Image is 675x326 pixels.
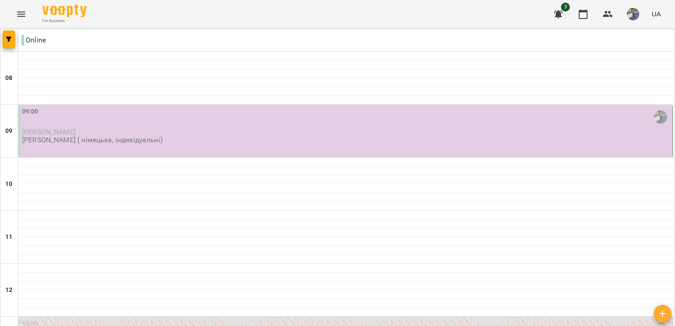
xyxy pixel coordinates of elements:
button: Menu [11,4,32,25]
img: Мірошніченко Вікторія Сергіївна (н) [654,110,667,124]
p: Online [22,35,46,45]
span: For Business [42,18,87,24]
h6: 11 [5,232,12,242]
button: Створити урок [654,305,671,322]
h6: 10 [5,179,12,189]
h6: 09 [5,126,12,136]
img: 9057b12b0e3b5674d2908fc1e5c3d556.jpg [627,8,639,20]
h6: 08 [5,73,12,83]
button: UA [648,6,664,22]
label: 09:00 [22,107,38,117]
h6: 12 [5,285,12,295]
span: UA [652,9,661,19]
span: 3 [561,3,570,11]
p: [PERSON_NAME] ( німецька, індивідуальні) [22,136,163,144]
img: Voopty Logo [42,4,87,17]
span: [PERSON_NAME] [22,128,76,136]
